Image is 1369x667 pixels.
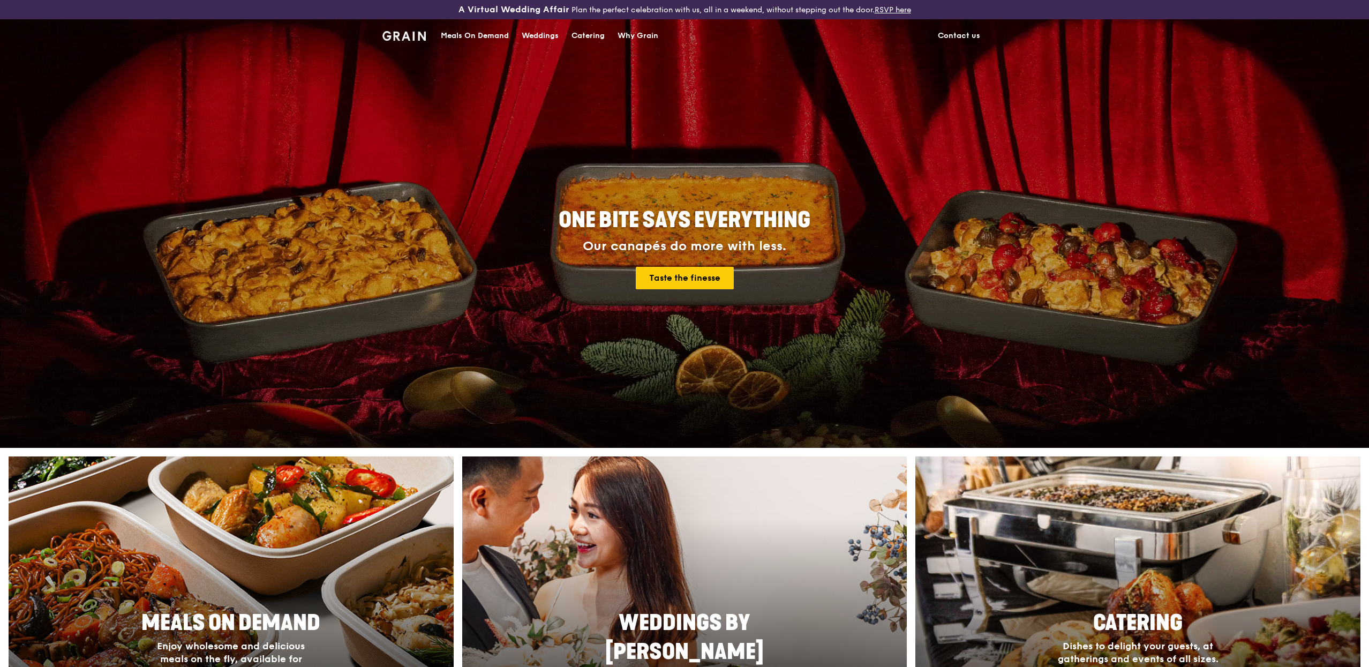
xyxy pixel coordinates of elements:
[141,610,320,636] span: Meals On Demand
[382,31,426,41] img: Grain
[515,20,565,52] a: Weddings
[458,4,569,15] h3: A Virtual Wedding Affair
[559,207,810,233] span: ONE BITE SAYS EVERYTHING
[565,20,611,52] a: Catering
[1058,640,1218,665] span: Dishes to delight your guests, at gatherings and events of all sizes.
[605,610,764,665] span: Weddings by [PERSON_NAME]
[522,20,559,52] div: Weddings
[1093,610,1183,636] span: Catering
[376,4,993,15] div: Plan the perfect celebration with us, all in a weekend, without stepping out the door.
[636,267,734,289] a: Taste the finesse
[441,20,509,52] div: Meals On Demand
[875,5,911,14] a: RSVP here
[571,20,605,52] div: Catering
[611,20,665,52] a: Why Grain
[382,19,426,51] a: GrainGrain
[618,20,658,52] div: Why Grain
[492,239,877,254] div: Our canapés do more with less.
[931,20,987,52] a: Contact us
